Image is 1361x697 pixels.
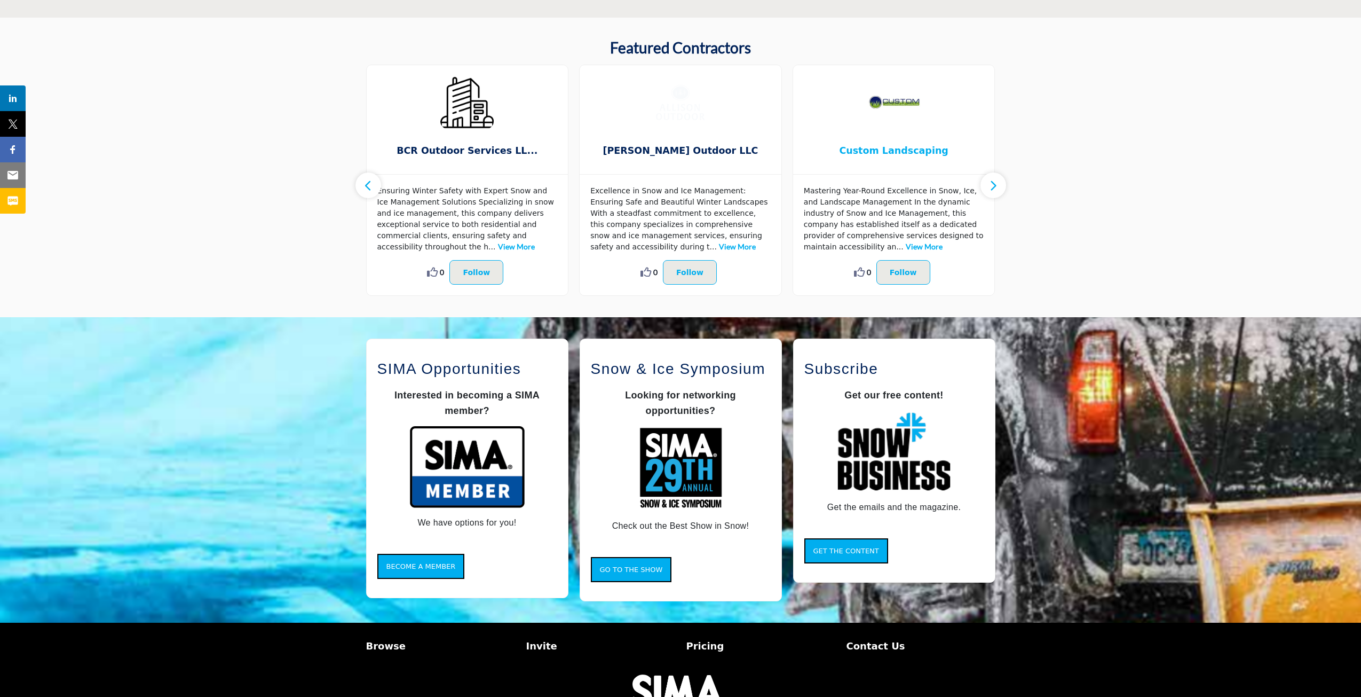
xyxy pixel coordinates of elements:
[498,242,535,251] a: View More
[804,185,984,253] p: Mastering Year-Round Excellence in Snow, Ice, and Landscape Management In the dynamic industry of...
[591,557,672,583] button: Go to the Show
[449,260,503,285] button: Follow
[813,547,879,555] span: Get the Content
[377,185,558,253] p: Ensuring Winter Safety with Expert Snow and Ice Management Solutions Specializing in snow and ice...
[804,500,984,515] p: Get the emails and the magazine.
[610,39,751,57] h2: Featured Contractors
[591,358,771,380] h2: Snow & Ice Symposium
[809,137,979,165] b: Custom Landscaping
[377,358,557,380] h2: SIMA Opportunities
[625,390,736,416] strong: Looking for networking opportunities?
[596,144,765,158] span: [PERSON_NAME] Outdoor LLC
[526,639,675,653] a: Invite
[377,515,557,530] p: We have options for you!
[377,554,465,579] button: Become a Member
[867,76,921,129] img: Custom Landscaping
[844,390,943,401] strong: Get our free content!
[394,390,540,416] span: Interested in becoming a SIMA member?
[590,185,771,253] p: Excellence in Snow and Ice Management: Ensuring Safe and Beautiful Winter Landscapes With a stead...
[463,266,490,279] p: Follow
[719,242,756,251] a: View More
[386,562,456,570] span: Become a Member
[383,137,552,165] b: BCR Outdoor Services LLC
[876,260,930,285] button: Follow
[793,137,995,165] a: Custom Landscaping
[890,266,917,279] p: Follow
[367,137,568,165] a: BCR Outdoor Services LL...
[600,566,663,574] span: Go to the Show
[654,76,707,129] img: Allison Outdoor LLC
[591,519,771,534] p: Check out the Best Show in Snow!
[710,242,717,251] span: ...
[896,242,903,251] span: ...
[440,76,494,129] img: BCR Outdoor Services LLC
[676,266,703,279] p: Follow
[383,144,552,158] span: BCR Outdoor Services LL...
[366,639,515,653] a: Browse
[804,358,984,380] h2: Subscribe
[663,260,717,285] button: Follow
[440,267,444,278] span: 0
[846,639,995,653] a: Contact Us
[809,144,979,158] span: Custom Landscaping
[596,137,765,165] b: Allison Outdoor LLC
[653,267,658,278] span: 0
[488,242,495,251] span: ...
[906,242,943,251] a: View More
[580,137,781,165] a: [PERSON_NAME] Outdoor LLC
[686,639,835,653] a: Pricing
[867,267,871,278] span: 0
[804,538,888,564] button: Get the Content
